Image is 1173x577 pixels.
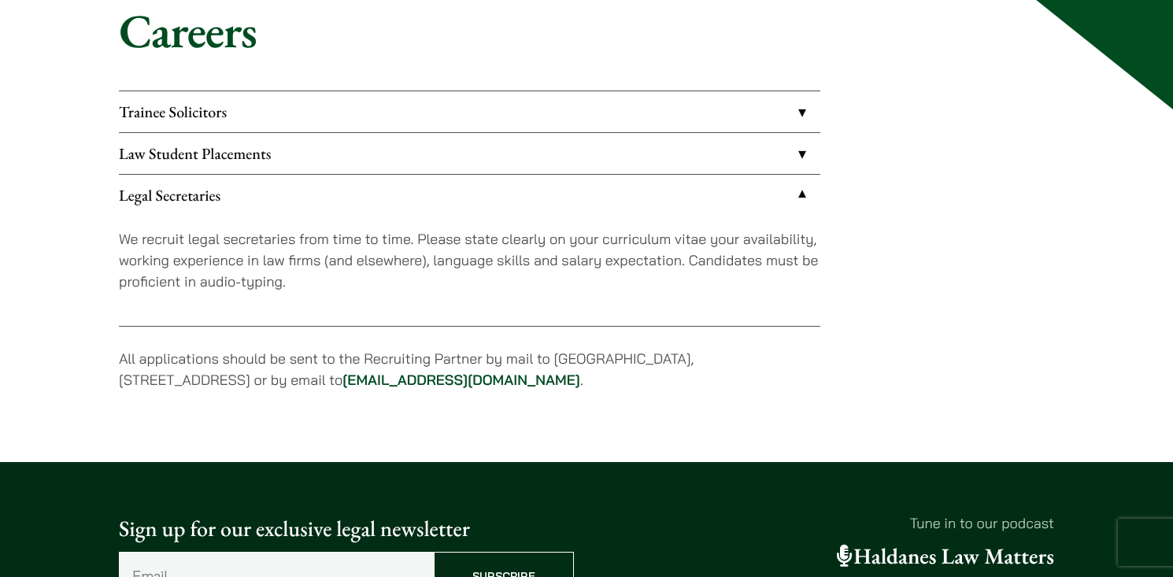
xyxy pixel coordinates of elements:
[119,2,1054,59] h1: Careers
[119,216,820,326] div: Legal Secretaries
[119,348,820,390] p: All applications should be sent to the Recruiting Partner by mail to [GEOGRAPHIC_DATA], [STREET_A...
[119,175,820,216] a: Legal Secretaries
[599,512,1054,534] p: Tune in to our podcast
[837,542,1054,571] a: Haldanes Law Matters
[119,133,820,174] a: Law Student Placements
[342,371,580,389] a: [EMAIL_ADDRESS][DOMAIN_NAME]
[119,512,574,546] p: Sign up for our exclusive legal newsletter
[119,91,820,132] a: Trainee Solicitors
[119,228,820,292] p: We recruit legal secretaries from time to time. Please state clearly on your curriculum vitae you...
